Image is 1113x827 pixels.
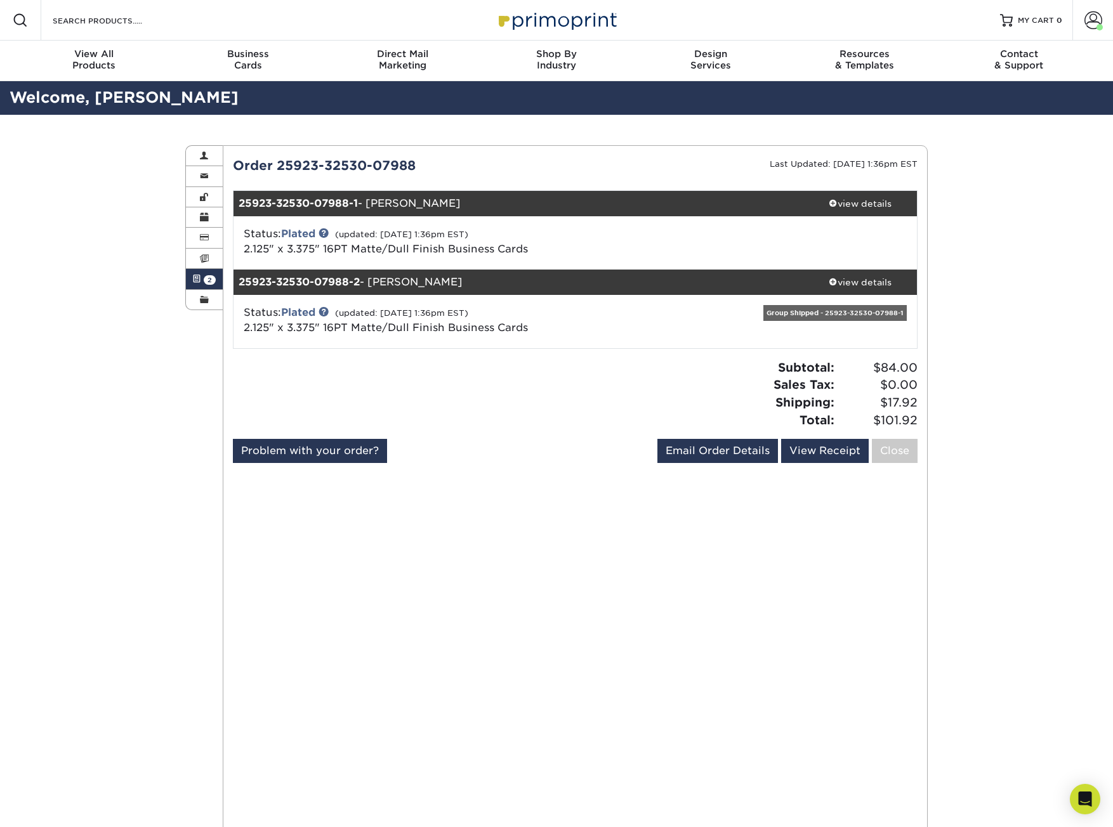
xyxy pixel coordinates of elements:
[233,439,387,463] a: Problem with your order?
[803,197,917,210] div: view details
[942,41,1096,81] a: Contact& Support
[326,48,480,71] div: Marketing
[171,41,326,81] a: BusinessCards
[787,48,942,60] span: Resources
[803,191,917,216] a: view details
[781,439,869,463] a: View Receipt
[244,243,528,255] a: 2.125" x 3.375" 16PT Matte/Dull Finish Business Cards
[1057,16,1062,25] span: 0
[942,48,1096,71] div: & Support
[326,41,480,81] a: Direct MailMarketing
[326,48,480,60] span: Direct Mail
[480,48,634,60] span: Shop By
[1018,15,1054,26] span: MY CART
[787,41,942,81] a: Resources& Templates
[335,230,468,239] small: (updated: [DATE] 1:36pm EST)
[633,48,787,60] span: Design
[803,276,917,289] div: view details
[244,322,528,334] a: 2.125" x 3.375" 16PT Matte/Dull Finish Business Cards
[838,394,918,412] span: $17.92
[281,228,315,240] a: Plated
[234,305,689,335] div: Status:
[281,306,315,318] a: Plated
[171,48,326,60] span: Business
[633,41,787,81] a: DesignServices
[633,48,787,71] div: Services
[838,412,918,429] span: $101.92
[803,270,917,295] a: view details
[335,308,468,318] small: (updated: [DATE] 1:36pm EST)
[234,270,803,295] div: - [PERSON_NAME]
[239,276,360,288] strong: 25923-32530-07988-2
[171,48,326,71] div: Cards
[186,269,223,289] a: 2
[942,48,1096,60] span: Contact
[17,41,171,81] a: View AllProducts
[204,275,216,285] span: 2
[239,197,358,209] strong: 25923-32530-07988-1
[17,48,171,60] span: View All
[480,41,634,81] a: Shop ByIndustry
[223,156,576,175] div: Order 25923-32530-07988
[770,159,918,169] small: Last Updated: [DATE] 1:36pm EST
[51,13,175,28] input: SEARCH PRODUCTS.....
[480,48,634,71] div: Industry
[17,48,171,71] div: Products
[787,48,942,71] div: & Templates
[800,413,834,427] strong: Total:
[872,439,918,463] a: Close
[763,305,907,321] div: Group Shipped - 25923-32530-07988-1
[774,377,834,391] strong: Sales Tax:
[493,6,620,34] img: Primoprint
[778,360,834,374] strong: Subtotal:
[234,226,689,257] div: Status:
[1070,784,1100,814] div: Open Intercom Messenger
[234,191,803,216] div: - [PERSON_NAME]
[838,376,918,394] span: $0.00
[838,359,918,377] span: $84.00
[657,439,778,463] a: Email Order Details
[775,395,834,409] strong: Shipping:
